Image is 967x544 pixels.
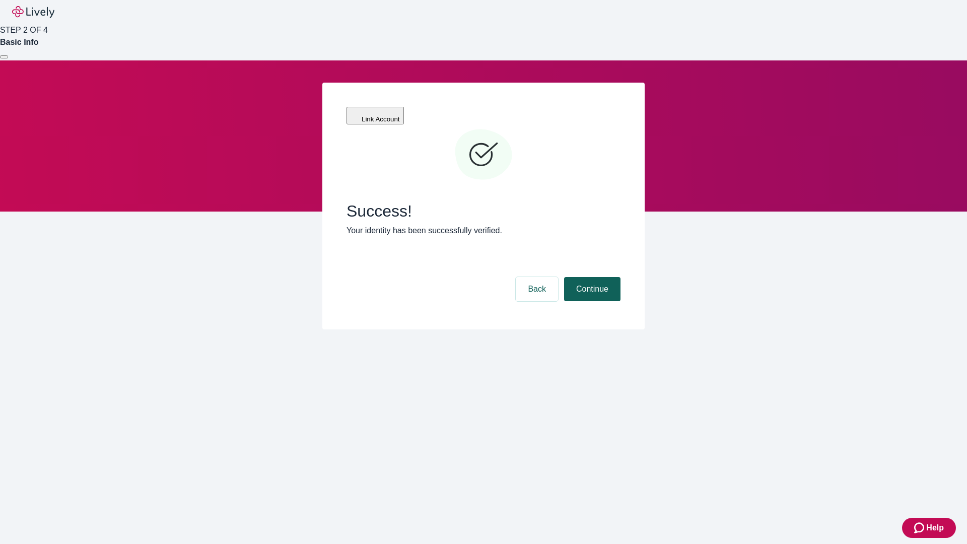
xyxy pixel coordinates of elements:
span: Help [926,522,944,534]
button: Back [516,277,558,301]
button: Zendesk support iconHelp [902,518,956,538]
img: Lively [12,6,54,18]
span: Success! [347,201,620,221]
p: Your identity has been successfully verified. [347,225,620,237]
button: Link Account [347,107,404,124]
button: Continue [564,277,620,301]
svg: Checkmark icon [453,125,514,185]
svg: Zendesk support icon [914,522,926,534]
